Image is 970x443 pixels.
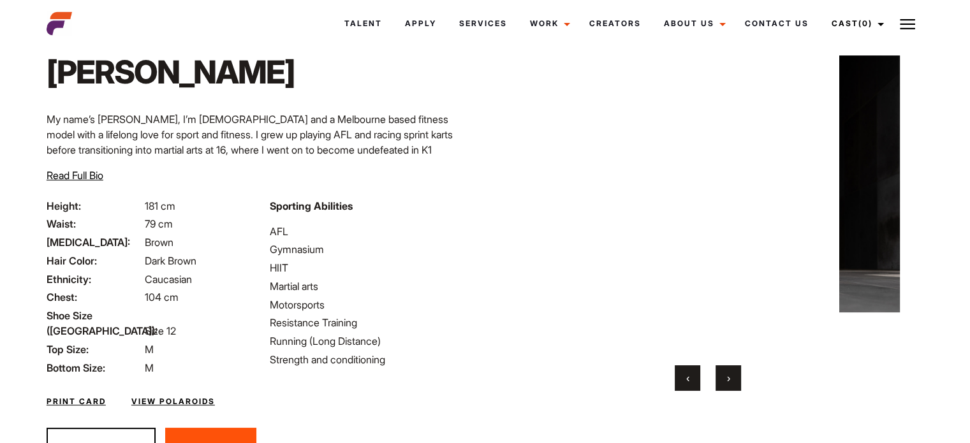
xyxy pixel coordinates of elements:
span: Waist: [47,216,142,231]
span: Brown [145,236,173,249]
span: 104 cm [145,291,179,303]
a: Work [518,6,578,41]
span: [MEDICAL_DATA]: [47,235,142,250]
li: AFL [270,224,478,239]
span: Bottom Size: [47,360,142,375]
span: 181 cm [145,200,175,212]
button: Read Full Bio [47,168,103,183]
span: Size 12 [145,324,176,337]
span: Dark Brown [145,254,196,267]
span: Height: [47,198,142,214]
span: Ethnicity: [47,272,142,287]
a: Talent [333,6,393,41]
a: View Polaroids [131,396,215,407]
li: Running (Long Distance) [270,333,478,349]
span: Previous [686,372,689,384]
li: Gymnasium [270,242,478,257]
strong: Sporting Abilities [270,200,353,212]
span: Hair Color: [47,253,142,268]
li: Motorsports [270,297,478,312]
li: Strength and conditioning [270,352,478,367]
a: About Us [652,6,733,41]
a: Print Card [47,396,106,407]
a: Apply [393,6,448,41]
p: My name’s [PERSON_NAME], I’m [DEMOGRAPHIC_DATA] and a Melbourne based fitness model with a lifelo... [47,112,478,234]
span: Caucasian [145,273,192,286]
a: Cast(0) [820,6,892,41]
span: M [145,361,154,374]
h1: [PERSON_NAME] [47,53,295,91]
a: Creators [578,6,652,41]
span: Shoe Size ([GEOGRAPHIC_DATA]): [47,308,142,338]
span: M [145,343,154,356]
img: cropped-aefm-brand-fav-22-square.png [47,11,72,36]
span: Top Size: [47,342,142,357]
li: Martial arts [270,279,478,294]
span: (0) [858,18,872,28]
li: HIIT [270,260,478,275]
img: Burger icon [900,17,915,32]
a: Contact Us [733,6,820,41]
span: Read Full Bio [47,169,103,182]
li: Resistance Training [270,315,478,330]
span: 79 cm [145,217,173,230]
a: Services [448,6,518,41]
span: Chest: [47,289,142,305]
span: Next [727,372,730,384]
